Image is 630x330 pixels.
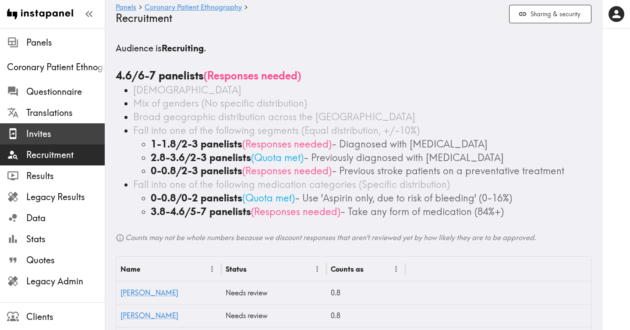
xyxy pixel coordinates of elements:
span: Questionnaire [26,86,105,98]
span: Stats [26,233,105,245]
div: 0.8 [326,281,405,304]
a: [PERSON_NAME] [120,311,178,320]
a: Coronary Patient Ethnography [145,4,242,12]
span: Invites [26,128,105,140]
span: Recruitment [26,149,105,161]
button: Menu [205,262,219,276]
div: Counts as [331,265,364,273]
button: Sort [248,262,261,276]
b: 2.8-3.6/2-3 panelists [151,151,251,164]
span: Legacy Admin [26,275,105,287]
b: 3.8-4.6/5-7 panelists [151,205,251,218]
span: Results [26,170,105,182]
a: Panels [116,4,136,12]
button: Menu [311,262,324,276]
span: ( Quota met ) [251,151,304,164]
button: Menu [389,262,403,276]
b: Recruiting [162,43,204,54]
span: - Diagnosed with [MEDICAL_DATA] [332,138,488,150]
span: - Previous stroke patients on a preventative treatment [332,165,564,177]
span: Mix of genders (No specific distribution) [133,97,307,109]
h4: Recruitment [116,12,502,25]
button: Sort [365,262,378,276]
span: ( Quota met ) [242,192,295,204]
span: Fall into one of the following segments (Equal distribution, +/-10%) [133,124,420,136]
span: Quotes [26,254,105,266]
span: Legacy Results [26,191,105,203]
b: 0-0.8/0-2 panelists [151,192,242,204]
b: 4.6/6-7 panelists [116,69,204,82]
span: Broad geographic distribution across the [GEOGRAPHIC_DATA] [133,111,415,123]
div: Needs review [221,304,326,327]
a: [PERSON_NAME] [120,288,178,297]
span: Panels [26,36,105,49]
span: ( Responses needed ) [204,69,301,82]
span: Data [26,212,105,224]
span: ( Responses needed ) [242,165,332,177]
span: [DEMOGRAPHIC_DATA] [133,84,241,96]
span: Fall into one of the following medication categories (Specific distribution) [133,178,450,190]
span: Clients [26,311,105,323]
b: 0-0.8/2-3 panelists [151,165,242,177]
h5: Audience is . [116,42,591,54]
span: - Take any form of medication (84%+) [340,205,504,218]
button: Sort [141,262,155,276]
span: Translations [26,107,105,119]
span: - Previously diagnosed with [MEDICAL_DATA] [304,151,504,164]
span: Coronary Patient Ethnography [7,61,105,73]
span: ( Responses needed ) [242,138,332,150]
div: Status [226,265,247,273]
h6: Counts may not be whole numbers because we discount responses that aren't reviewed yet by how lik... [116,233,591,243]
div: Needs review [221,281,326,304]
button: Sharing & security [509,5,591,24]
b: 1-1.8/2-3 panelists [151,138,242,150]
div: 0.8 [326,304,405,327]
div: Name [120,265,140,273]
span: ( Responses needed ) [251,205,340,218]
span: - Use 'Aspirin only, due to risk of bleeding' (0-16%) [295,192,512,204]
